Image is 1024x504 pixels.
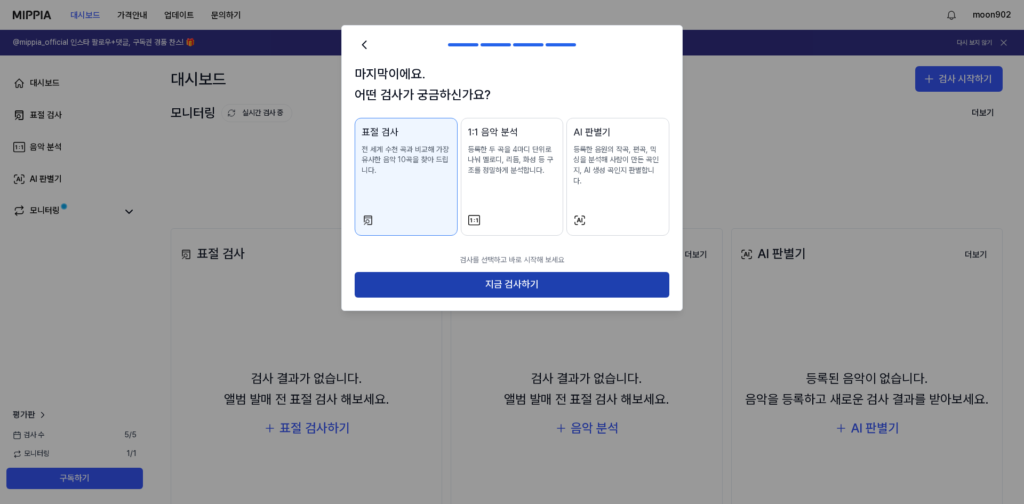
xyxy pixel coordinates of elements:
button: 지금 검사하기 [355,272,669,298]
p: 전 세계 수천 곡과 비교해 가장 유사한 음악 10곡을 찾아 드립니다. [362,145,451,176]
h1: 마지막이에요. 어떤 검사가 궁금하신가요? [355,64,669,105]
p: 등록한 음원의 작곡, 편곡, 믹싱을 분석해 사람이 만든 곡인지, AI 생성 곡인지 판별합니다. [573,145,662,186]
p: 등록한 두 곡을 4마디 단위로 나눠 멜로디, 리듬, 화성 등 구조를 정밀하게 분석합니다. [468,145,557,176]
div: 표절 검사 [362,125,451,140]
button: 표절 검사전 세계 수천 곡과 비교해 가장 유사한 음악 10곡을 찾아 드립니다. [355,118,458,236]
button: 1:1 음악 분석등록한 두 곡을 4마디 단위로 나눠 멜로디, 리듬, 화성 등 구조를 정밀하게 분석합니다. [461,118,564,236]
button: AI 판별기등록한 음원의 작곡, 편곡, 믹싱을 분석해 사람이 만든 곡인지, AI 생성 곡인지 판별합니다. [566,118,669,236]
p: 검사를 선택하고 바로 시작해 보세요 [355,249,669,272]
div: 1:1 음악 분석 [468,125,557,140]
div: AI 판별기 [573,125,662,140]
